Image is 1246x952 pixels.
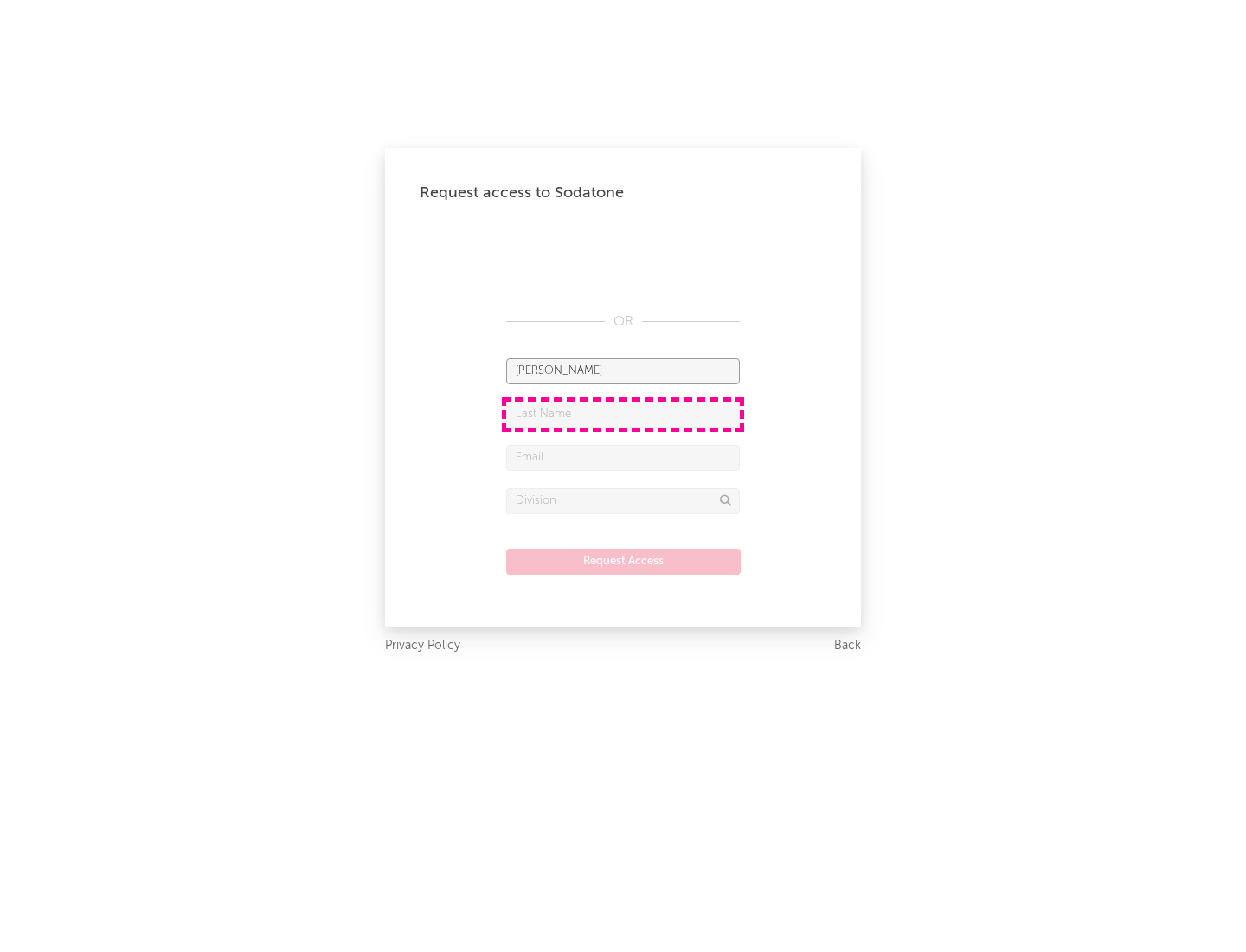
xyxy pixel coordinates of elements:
a: Privacy Policy [385,635,460,657]
a: Back [834,635,861,657]
div: OR [506,312,740,332]
input: First Name [506,358,740,384]
input: Division [506,488,740,514]
button: Request Access [506,549,741,575]
div: Request access to Sodatone [420,183,826,203]
input: Last Name [506,402,740,428]
input: Email [506,445,740,471]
